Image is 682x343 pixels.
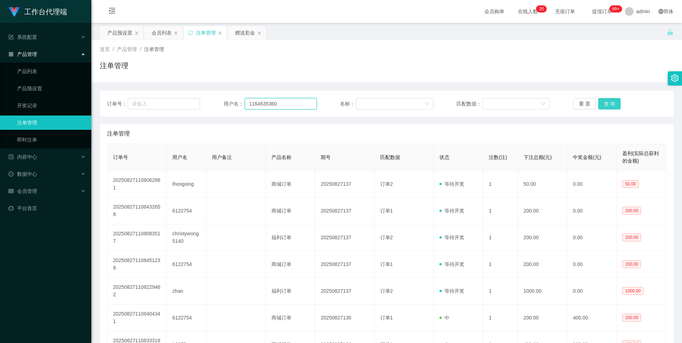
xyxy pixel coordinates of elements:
span: 订单1 [380,261,393,267]
td: 商城订单 [266,304,315,331]
a: 注单管理 [17,116,86,130]
i: 图标: close [134,31,139,35]
span: 产品管理 [117,46,137,52]
sup: 20 [536,5,546,12]
td: 20250827137 [315,224,374,251]
span: 订单号 [113,154,128,160]
i: 图标: menu-fold [100,0,124,23]
td: 1 [483,198,518,224]
td: 200.00 [518,224,568,251]
a: 开奖记录 [17,98,86,113]
i: 图标: sync [188,30,193,35]
p: 0 [541,5,544,12]
sup: 976 [609,5,622,12]
td: 202508271108432658 [107,198,167,224]
span: 等待开奖 [439,235,464,240]
td: 1 [483,251,518,278]
i: 图标: appstore-o [9,52,14,57]
span: 提现订单 [589,9,616,14]
i: 图标: form [9,35,14,40]
span: 用户名 [172,154,187,160]
td: 0.00 [567,171,617,198]
span: 中奖金额(元) [573,154,601,160]
span: 内容中心 [9,154,37,160]
td: 1000.00 [518,278,568,304]
div: 会员列表 [152,26,172,40]
span: 200.00 [622,260,641,268]
p: 2 [539,5,541,12]
i: 图标: check-circle-o [9,171,14,176]
a: 即时注单 [17,133,86,147]
span: 充值订单 [551,9,579,14]
a: 工作台代理端 [9,9,67,14]
td: 0.00 [567,198,617,224]
i: 图标: down [425,102,429,107]
td: 50.00 [518,171,568,198]
div: 注单管理 [196,26,216,40]
span: 首页 [100,46,110,52]
span: 订单1 [380,208,393,214]
span: 在线人数 [514,9,541,14]
span: / [113,46,114,52]
a: 图标: dashboard平台首页 [9,201,86,215]
span: 等待开奖 [439,261,464,267]
td: 1 [483,224,518,251]
td: 200.00 [518,304,568,331]
i: 图标: global [658,9,663,14]
span: 200.00 [622,314,641,322]
td: 商城订单 [266,198,315,224]
i: 图标: close [257,31,261,35]
td: 商城订单 [266,171,315,198]
input: 请输入 [128,98,200,109]
a: 产品列表 [17,64,86,78]
span: 等待开奖 [439,181,464,187]
i: 图标: unlock [667,29,673,35]
span: 下注总额(元) [524,154,552,160]
button: 重 置 [573,98,596,109]
h1: 注单管理 [100,60,128,71]
td: 1 [483,171,518,198]
span: 盈利(实际总获利的金额) [622,150,659,164]
i: 图标: close [174,31,178,35]
td: 福利订单 [266,278,315,304]
span: 注数(注) [489,154,507,160]
span: 产品名称 [271,154,291,160]
td: 0.00 [567,278,617,304]
span: 订单2 [380,288,393,294]
td: 6122754 [167,304,206,331]
td: 商城订单 [266,251,315,278]
span: 注单管理 [144,46,164,52]
td: 202508271108083517 [107,224,167,251]
td: 0.00 [567,224,617,251]
img: logo.9652507e.png [9,7,20,17]
td: 202508271108451238 [107,251,167,278]
span: 匹配数据 [380,154,400,160]
td: lhongxing [167,171,206,198]
td: christywong5140 [167,224,206,251]
td: 202508271108062881 [107,171,167,198]
i: 图标: profile [9,154,14,159]
span: 注单管理 [107,129,130,138]
td: 福利订单 [266,224,315,251]
span: 50.00 [622,180,639,188]
button: 查 询 [598,98,621,109]
td: 6122754 [167,251,206,278]
span: / [140,46,141,52]
i: 图标: close [218,31,222,35]
td: 202508271108404341 [107,304,167,331]
td: 200.00 [518,251,568,278]
td: 400.00 [567,304,617,331]
i: 图标: setting [671,74,679,82]
td: 20250827137 [315,251,374,278]
td: 202508271108229462 [107,278,167,304]
span: 订单2 [380,235,393,240]
span: 等待开奖 [439,208,464,214]
span: 200.00 [622,234,641,241]
span: 200.00 [622,207,641,215]
td: 200.00 [518,198,568,224]
td: 20250827137 [315,171,374,198]
div: 产品预设置 [107,26,132,40]
span: 等待开奖 [439,288,464,294]
i: 图标: down [541,102,545,107]
td: 6122754 [167,198,206,224]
